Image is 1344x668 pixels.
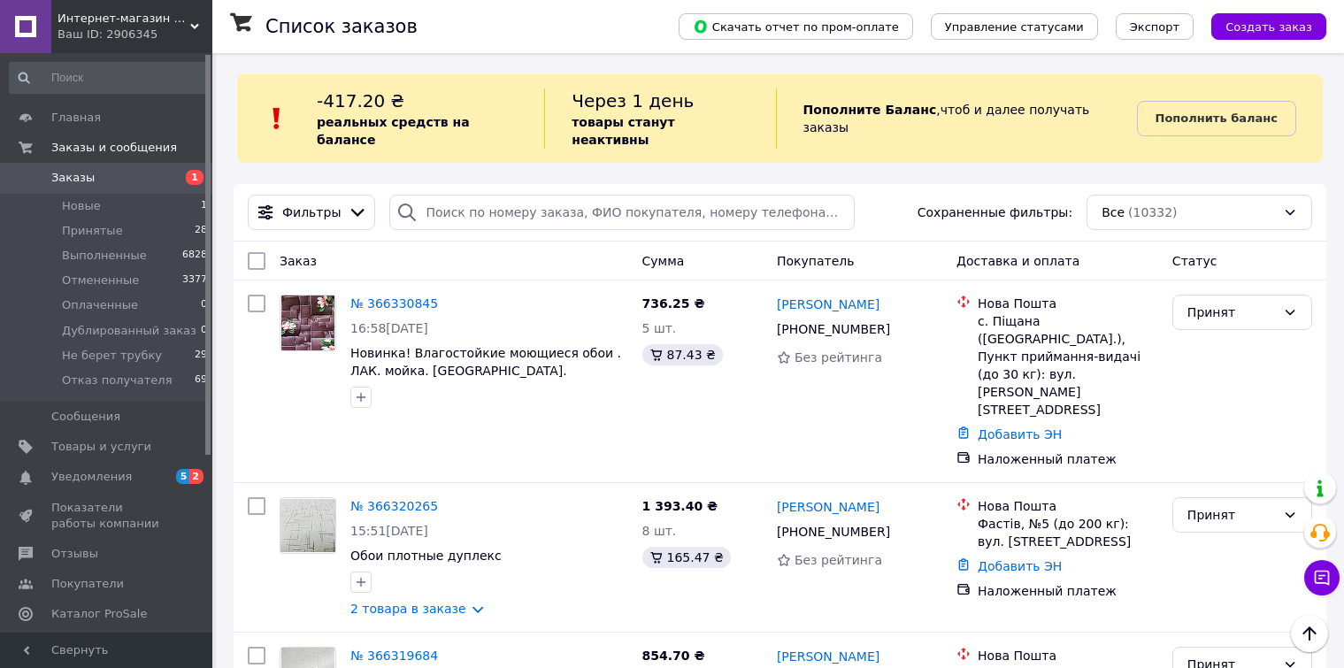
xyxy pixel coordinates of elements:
span: Показатели работы компании [51,500,164,532]
div: 165.47 ₴ [642,547,731,568]
a: Добавить ЭН [978,559,1062,573]
b: Пополните Баланс [803,103,937,117]
span: Все [1102,203,1125,221]
a: [PERSON_NAME] [777,648,879,665]
span: Отмененные [62,273,139,288]
a: № 366330845 [350,296,438,311]
span: Оплаченные [62,297,138,313]
span: Без рейтинга [795,553,882,567]
a: Создать заказ [1194,19,1326,33]
a: Пополнить баланс [1137,101,1296,136]
span: Статус [1172,254,1217,268]
span: Заказы [51,170,95,186]
button: Экспорт [1116,13,1194,40]
span: Главная [51,110,101,126]
a: Фото товару [280,497,336,554]
span: Заказы и сообщения [51,140,177,156]
span: 3377 [182,273,207,288]
b: товары станут неактивны [572,115,674,147]
span: 0 [201,323,207,339]
img: :exclamation: [264,105,290,132]
span: Интернет-магазин "Фотообои" [58,11,190,27]
span: Заказ [280,254,317,268]
span: Товары и услуги [51,439,151,455]
span: 16:58[DATE] [350,321,428,335]
input: Поиск по номеру заказа, ФИО покупателя, номеру телефона, Email, номеру накладной [389,195,855,230]
div: с. Піщана ([GEOGRAPHIC_DATA].), Пункт приймання-видачі (до 30 кг): вул. [PERSON_NAME][STREET_ADDR... [978,312,1158,418]
span: Фильтры [282,203,341,221]
span: Сообщения [51,409,120,425]
span: Покупатели [51,576,124,592]
div: [PHONE_NUMBER] [773,317,894,342]
img: Фото товару [280,499,335,553]
span: Выполненные [62,248,147,264]
span: Доставка и оплата [956,254,1079,268]
span: 29 [195,348,207,364]
b: Пополнить баланс [1156,111,1278,125]
button: Создать заказ [1211,13,1326,40]
div: Наложенный платеж [978,450,1158,468]
span: Новые [62,198,101,214]
div: Наложенный платеж [978,582,1158,600]
span: Сумма [642,254,685,268]
span: Через 1 день [572,90,694,111]
div: Фастів, №5 (до 200 кг): вул. [STREET_ADDRESS] [978,515,1158,550]
a: Добавить ЭН [978,427,1062,441]
span: Дублированный заказ [62,323,196,339]
a: Обои плотные дуплекс [350,549,502,563]
span: 8 шт. [642,524,677,538]
button: Чат с покупателем [1304,560,1340,595]
a: № 366320265 [350,499,438,513]
div: 87.43 ₴ [642,344,723,365]
span: Каталог ProSale [51,606,147,622]
a: № 366319684 [350,649,438,663]
button: Управление статусами [931,13,1098,40]
span: 5 [176,469,190,484]
div: Принят [1187,505,1276,525]
span: Уведомления [51,469,132,485]
span: Принятые [62,223,123,239]
span: -417.20 ₴ [317,90,404,111]
span: Не берет трубку [62,348,162,364]
span: Управление статусами [945,20,1084,34]
div: , чтоб и далее получать заказы [776,88,1137,149]
span: 28 [195,223,207,239]
span: 69 [195,372,207,388]
span: 736.25 ₴ [642,296,705,311]
span: 0 [201,297,207,313]
div: Нова Пошта [978,295,1158,312]
span: 1 393.40 ₴ [642,499,718,513]
span: 5 шт. [642,321,677,335]
span: Покупатель [777,254,855,268]
span: Экспорт [1130,20,1179,34]
div: Ваш ID: 2906345 [58,27,212,42]
span: 1 [186,170,204,185]
span: 2 [189,469,204,484]
a: Фото товару [280,295,336,351]
span: (10332) [1128,205,1177,219]
input: Поиск [9,62,209,94]
a: [PERSON_NAME] [777,296,879,313]
button: Скачать отчет по пром-оплате [679,13,913,40]
a: Новинка! Влагостойкие моющиеся обои . ЛАК. мойка. [GEOGRAPHIC_DATA]. [350,346,621,378]
button: Наверх [1291,615,1328,652]
img: Фото товару [281,296,334,350]
span: 1 [201,198,207,214]
div: Принят [1187,303,1276,322]
span: 854.70 ₴ [642,649,705,663]
div: Нова Пошта [978,497,1158,515]
b: реальных средств на балансе [317,115,470,147]
div: Нова Пошта [978,647,1158,664]
span: Без рейтинга [795,350,882,365]
a: 2 товара в заказе [350,602,466,616]
span: 6828 [182,248,207,264]
span: Скачать отчет по пром-оплате [693,19,899,35]
span: Создать заказ [1225,20,1312,34]
span: Отказ получателя [62,372,172,388]
span: Отзывы [51,546,98,562]
h1: Список заказов [265,16,418,37]
div: [PHONE_NUMBER] [773,519,894,544]
a: [PERSON_NAME] [777,498,879,516]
